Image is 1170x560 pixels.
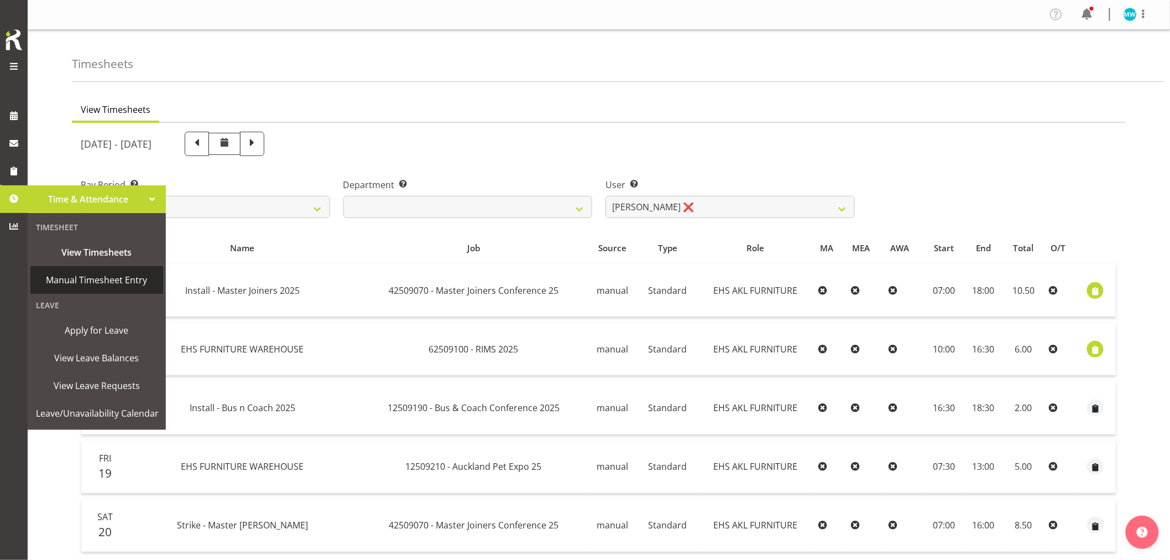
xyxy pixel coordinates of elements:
[923,381,964,434] td: 16:30
[964,499,1003,552] td: 16:00
[177,519,308,531] span: Strike - Master [PERSON_NAME]
[1003,499,1044,552] td: 8.50
[714,402,798,414] span: EHS AKL FURNITURE
[638,381,698,434] td: Standard
[638,440,698,494] td: Standard
[964,323,1003,376] td: 16:30
[964,381,1003,434] td: 18:30
[853,242,870,255] span: MEA
[28,185,166,213] a: Time & Attendance
[97,511,113,523] span: Sat
[81,178,330,191] label: Pay Period
[976,242,991,255] span: End
[923,264,964,317] td: 07:00
[30,266,163,294] a: Manual Timesheet Entry
[747,242,765,255] span: Role
[467,242,480,255] span: Job
[597,460,628,473] span: manual
[429,343,519,355] span: 62509100 - RIMS 2025
[181,460,304,473] span: EHS FURNITURE WAREHOUSE
[638,323,698,376] td: Standard
[598,242,626,255] span: Source
[934,242,954,255] span: Start
[36,405,159,422] span: Leave/Unavailability Calendar
[343,178,593,191] label: Department
[658,242,677,255] span: Type
[638,264,698,317] td: Standard
[597,402,628,414] span: manual
[714,284,798,297] span: EHS AKL FURNITURE
[389,284,558,297] span: 42509070 - Master Joiners Conference 25
[30,238,163,266] a: View Timesheets
[185,284,300,297] span: Install - Master Joiners 2025
[190,402,295,414] span: Install - Bus n Coach 2025
[36,377,158,394] span: View Leave Requests
[30,317,163,344] a: Apply for Leave
[33,191,144,208] span: Time & Attendance
[36,350,158,366] span: View Leave Balances
[3,28,25,52] img: Rosterit icon logo
[964,264,1003,317] td: 18:00
[1003,323,1044,376] td: 6.00
[597,284,628,297] span: manual
[923,440,964,494] td: 07:30
[1137,527,1148,538] img: help-xxl-2.png
[714,343,798,355] span: EHS AKL FURNITURE
[1003,264,1044,317] td: 10.50
[389,519,558,531] span: 42509070 - Master Joiners Conference 25
[81,138,152,150] h5: [DATE] - [DATE]
[36,322,158,339] span: Apply for Leave
[36,272,158,288] span: Manual Timesheet Entry
[406,460,542,473] span: 12509210 - Auckland Pet Expo 25
[1003,381,1044,434] td: 2.00
[30,400,163,427] a: Leave/Unavailability Calendar
[230,242,254,255] span: Name
[30,372,163,400] a: View Leave Requests
[638,499,698,552] td: Standard
[98,465,112,481] span: 19
[30,294,163,317] div: Leave
[923,499,964,552] td: 07:00
[181,343,304,355] span: EHS FURNITURE WAREHOUSE
[1014,242,1034,255] span: Total
[30,216,163,238] div: Timesheet
[597,343,628,355] span: manual
[72,58,133,70] h4: Timesheets
[891,242,910,255] span: AWA
[605,178,855,191] label: User
[714,460,798,473] span: EHS AKL FURNITURE
[1124,8,1137,21] img: manase-ward7523.jpg
[36,244,158,261] span: View Timesheets
[820,242,833,255] span: MA
[99,452,111,464] span: Fri
[597,519,628,531] span: manual
[98,524,112,540] span: 20
[81,103,150,116] span: View Timesheets
[1003,440,1044,494] td: 5.00
[30,344,163,372] a: View Leave Balances
[1051,242,1065,255] span: O/T
[923,323,964,376] td: 10:00
[714,519,798,531] span: EHS AKL FURNITURE
[964,440,1003,494] td: 13:00
[388,402,560,414] span: 12509190 - Bus & Coach Conference 2025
